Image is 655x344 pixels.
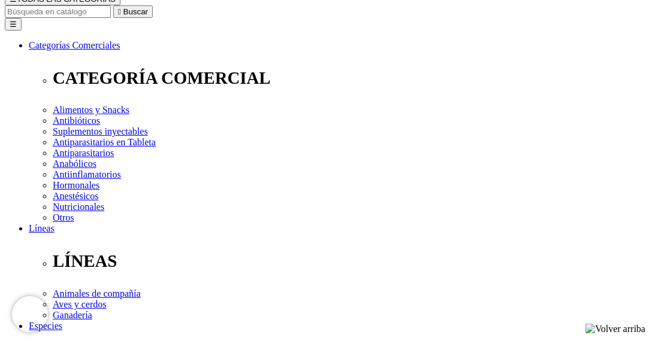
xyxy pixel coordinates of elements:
a: Antiparasitarios en Tableta [53,137,156,147]
a: Aves y cerdos [53,299,106,309]
a: Especies [29,321,62,331]
a: Líneas [29,223,55,233]
a: Animales de compañía [53,288,141,299]
a: Antiparasitarios [53,148,114,158]
iframe: Brevo live chat [12,296,48,332]
a: Anabólicos [53,159,96,169]
a: Ganadería [53,310,92,320]
p: CATEGORÍA COMERCIAL [53,68,650,88]
a: Anestésicos [53,191,98,201]
a: Hormonales [53,180,99,190]
a: Nutricionales [53,202,104,212]
p: LÍNEAS [53,251,650,271]
a: Antiinflamatorios [53,169,121,179]
img: Volver arriba [585,324,645,334]
a: Otros [53,212,74,223]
